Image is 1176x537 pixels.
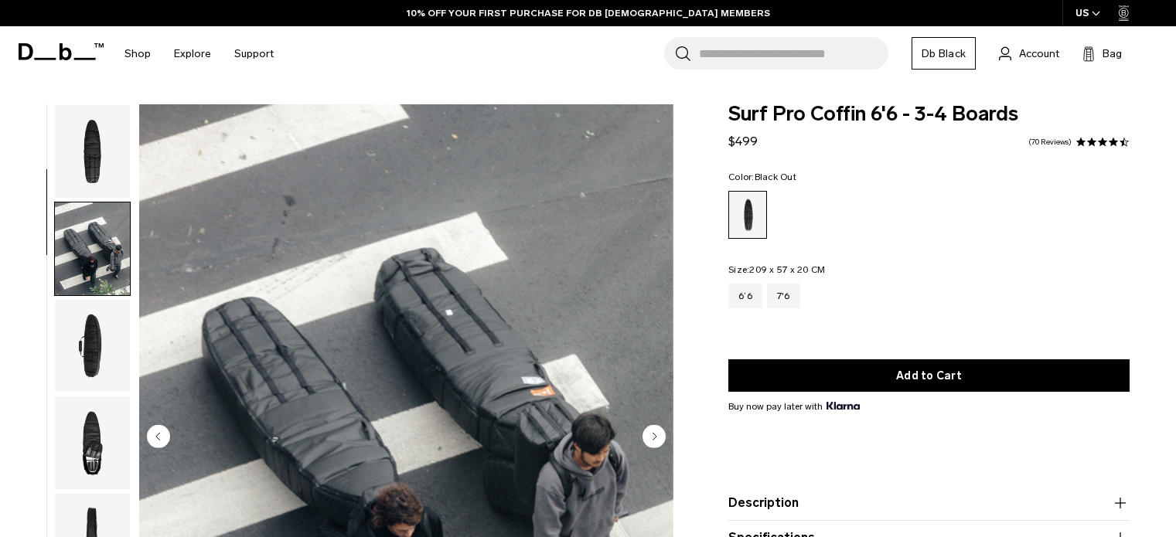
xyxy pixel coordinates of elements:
span: Buy now pay later with [728,399,860,413]
span: Account [1019,46,1059,62]
img: Surf Pro Coffin 6'6 - 3-4 Boards [55,105,130,198]
a: Black Out [728,191,767,239]
button: Next slide [643,424,666,450]
a: Account [999,44,1059,63]
a: Explore [174,26,211,81]
legend: Color: [728,172,796,182]
button: Previous slide [147,424,170,450]
span: 209 x 57 x 20 CM [749,264,825,275]
img: Surf Pro Coffin 6'6 - 3-4 Boards [55,396,130,489]
a: Db Black [912,37,976,70]
button: Surf Pro Coffin 6'6 - 3-4 Boards [54,202,131,296]
button: Add to Cart [728,359,1130,392]
button: Bag [1082,44,1122,63]
img: {"height" => 20, "alt" => "Klarna"} [827,402,860,410]
button: Surf Pro Coffin 6'6 - 3-4 Boards [54,104,131,199]
a: Support [234,26,274,81]
legend: Size: [728,265,825,274]
img: Surf Pro Coffin 6'6 - 3-4 Boards [55,202,130,295]
button: Surf Pro Coffin 6'6 - 3-4 Boards [54,396,131,490]
a: 70 reviews [1028,138,1072,146]
img: Surf Pro Coffin 6'6 - 3-4 Boards [55,300,130,393]
a: 7'6 [767,284,800,308]
button: Description [728,494,1130,512]
a: 10% OFF YOUR FIRST PURCHASE FOR DB [DEMOGRAPHIC_DATA] MEMBERS [407,6,770,20]
button: Surf Pro Coffin 6'6 - 3-4 Boards [54,299,131,393]
span: Bag [1103,46,1122,62]
a: Shop [124,26,151,81]
span: Black Out [755,172,796,182]
nav: Main Navigation [113,26,285,81]
span: $499 [728,134,758,148]
a: 6’6 [728,284,762,308]
span: Surf Pro Coffin 6'6 - 3-4 Boards [728,104,1130,124]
